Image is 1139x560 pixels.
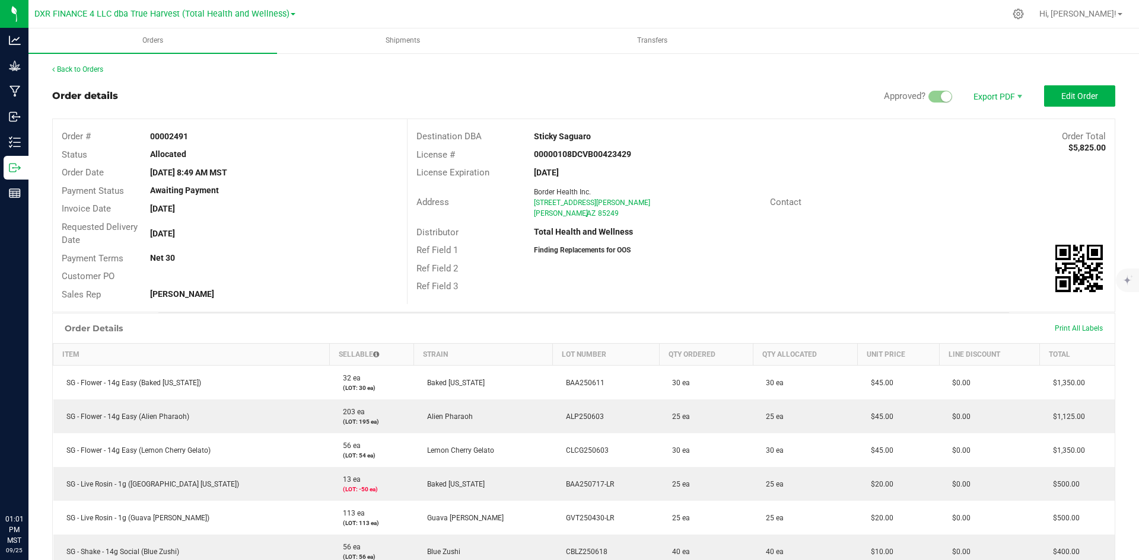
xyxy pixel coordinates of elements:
[1047,446,1085,455] span: $1,350.00
[421,412,473,421] span: Alien Pharaoh
[61,480,239,488] span: SG - Live Rosin - 1g ([GEOGRAPHIC_DATA] [US_STATE])
[534,227,633,236] strong: Total Health and Wellness
[62,149,87,160] span: Status
[9,162,21,174] inline-svg: Outbound
[1039,9,1116,18] span: Hi, [PERSON_NAME]!
[416,131,482,142] span: Destination DBA
[560,379,605,387] span: BAA250611
[586,209,587,217] span: ,
[865,514,893,522] span: $20.00
[337,543,361,551] span: 56 ea
[150,149,186,159] strong: Allocated
[62,271,114,281] span: Customer PO
[62,131,91,142] span: Order #
[946,514,971,522] span: $0.00
[1061,91,1098,101] span: Edit Order
[421,480,485,488] span: Baked [US_STATE]
[337,475,361,484] span: 13 ea
[150,289,214,299] strong: [PERSON_NAME]
[865,379,893,387] span: $45.00
[416,149,455,160] span: License #
[5,546,23,555] p: 09/25
[666,379,690,387] span: 30 ea
[53,344,330,366] th: Item
[370,36,436,46] span: Shipments
[534,132,591,141] strong: Sticky Saguaro
[560,514,614,522] span: GVT250430-LR
[337,509,365,517] span: 113 ea
[760,514,784,522] span: 25 ea
[61,514,209,522] span: SG - Live Rosin - 1g (Guava [PERSON_NAME])
[278,28,527,53] a: Shipments
[337,519,407,527] p: (LOT: 113 ea)
[9,85,21,97] inline-svg: Manufacturing
[421,514,504,522] span: Guava [PERSON_NAME]
[760,379,784,387] span: 30 ea
[414,344,553,366] th: Strain
[62,253,123,264] span: Payment Terms
[534,246,631,254] strong: Finding Replacements for OOS
[150,132,188,141] strong: 00002491
[1047,379,1085,387] span: $1,350.00
[9,187,21,199] inline-svg: Reports
[421,446,494,455] span: Lemon Cherry Gelato
[1055,324,1103,332] span: Print All Labels
[126,36,179,46] span: Orders
[150,253,175,263] strong: Net 30
[770,197,801,207] span: Contact
[659,344,753,366] th: Qty Ordered
[337,485,407,494] p: (LOT: -50 ea)
[34,9,289,19] span: DXR FINANCE 4 LLC dba True Harvest (Total Health and Wellness)
[560,446,609,455] span: CLCG250603
[52,65,103,73] a: Back to Orders
[946,446,971,455] span: $0.00
[760,446,784,455] span: 30 ea
[760,548,784,556] span: 40 ea
[62,203,111,214] span: Invoice Date
[65,324,123,333] h1: Order Details
[666,480,690,488] span: 25 ea
[946,548,971,556] span: $0.00
[1047,514,1080,522] span: $500.00
[946,412,971,421] span: $0.00
[52,89,118,103] div: Order details
[621,36,683,46] span: Transfers
[61,548,179,556] span: SG - Shake - 14g Social (Blue Zushi)
[1055,245,1103,292] img: Scan me!
[1047,412,1085,421] span: $1,125.00
[1068,143,1106,152] strong: $5,825.00
[598,209,619,217] span: 85249
[858,344,940,366] th: Unit Price
[421,379,485,387] span: Baked [US_STATE]
[865,480,893,488] span: $20.00
[337,441,361,450] span: 56 ea
[865,412,893,421] span: $45.00
[421,548,460,556] span: Blue Zushi
[534,149,631,159] strong: 00000108DCVB00423429
[528,28,777,53] a: Transfers
[337,408,365,416] span: 203 ea
[553,344,659,366] th: Lot Number
[62,167,104,178] span: Order Date
[9,111,21,123] inline-svg: Inbound
[560,480,614,488] span: BAA250717-LR
[62,185,124,196] span: Payment Status
[1055,245,1103,292] qrcode: 00002491
[587,209,596,217] span: AZ
[939,344,1039,366] th: Line Discount
[865,446,893,455] span: $45.00
[12,465,47,501] iframe: Resource center
[150,229,175,238] strong: [DATE]
[61,412,189,421] span: SG - Flower - 14g Easy (Alien Pharaoh)
[150,168,227,177] strong: [DATE] 8:49 AM MST
[666,446,690,455] span: 30 ea
[534,209,588,217] span: [PERSON_NAME]
[150,204,175,213] strong: [DATE]
[560,548,607,556] span: CBLZ250618
[753,344,858,366] th: Qty Allocated
[946,379,971,387] span: $0.00
[760,480,784,488] span: 25 ea
[534,188,591,196] span: Border Health Inc.
[416,281,458,292] span: Ref Field 3
[9,60,21,72] inline-svg: Grow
